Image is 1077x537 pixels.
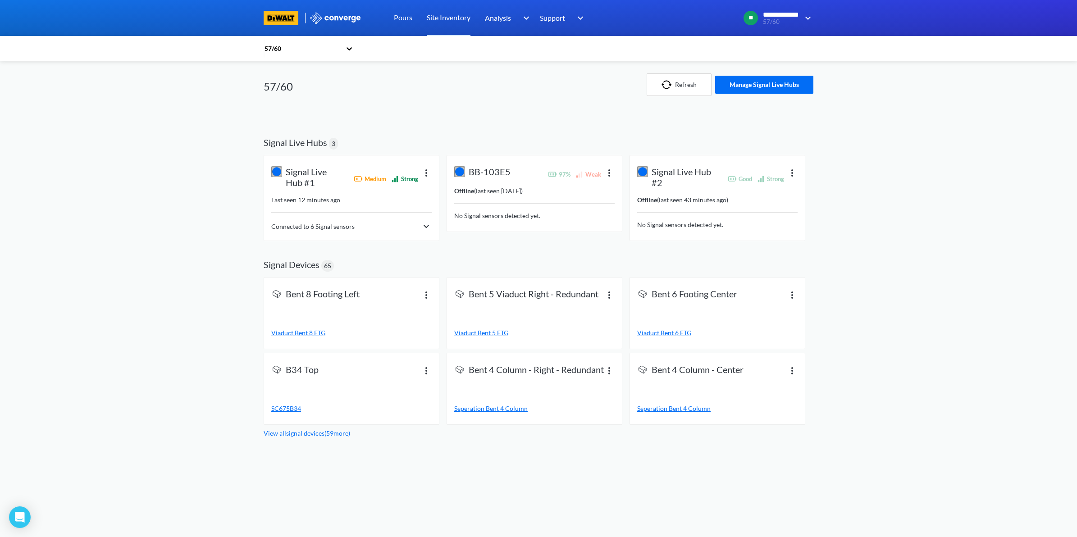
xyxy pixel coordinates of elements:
img: more.svg [421,167,432,178]
img: Battery good [728,174,737,183]
a: View all signal devices ( 59 more) [264,429,350,437]
img: signal-icon.svg [637,288,648,299]
h1: 57/60 [264,79,293,94]
span: Connected to 6 Signal sensors [271,222,355,232]
span: Weak [585,170,601,179]
img: Network connectivity strong [757,174,765,183]
span: No Signal sensors detected yet. [637,221,723,228]
span: Signal Live Hub #1 [286,166,345,188]
span: Viaduct Bent 8 FTG [271,329,325,337]
img: Battery strong [548,170,557,179]
img: signal-icon.svg [637,364,648,375]
span: Seperation Bent 4 Column [637,405,711,412]
span: 57/60 [763,18,799,25]
a: branding logo [264,11,309,25]
span: Signal Live Hub #2 [652,166,719,188]
span: SC675B34 [271,405,301,412]
span: Support [540,12,565,23]
img: chevron-right.svg [421,221,432,232]
img: logo_ewhite.svg [309,12,361,24]
span: Viaduct Bent 5 FTG [454,329,508,337]
span: 97% [559,170,570,179]
a: Viaduct Bent 6 FTG [637,328,798,338]
img: more.svg [421,289,432,300]
div: 57/60 [264,44,341,54]
span: No Signal sensors detected yet. [454,212,540,219]
img: Network connectivity weak [575,170,584,178]
button: Manage Signal Live Hubs [715,76,813,94]
img: more.svg [604,365,615,376]
span: ( last seen [DATE] ) [454,187,523,195]
a: Seperation Bent 4 Column [637,404,798,414]
img: Network connectivity strong [391,174,399,183]
span: Analysis [485,12,511,23]
span: ( last seen 43 minutes ago ) [637,196,728,204]
span: Seperation Bent 4 Column [454,405,528,412]
span: 3 [332,139,335,149]
button: Refresh [647,73,712,96]
span: Bent 6 Footing Center [652,288,737,301]
img: signal-icon.svg [454,288,465,299]
img: more.svg [787,167,798,178]
a: Viaduct Bent 8 FTG [271,328,432,338]
img: live-hub.svg [637,166,648,177]
a: Viaduct Bent 5 FTG [454,328,615,338]
img: branding logo [264,11,298,25]
strong: Offline [637,196,657,204]
img: downArrow.svg [799,13,813,23]
img: more.svg [604,167,615,178]
span: B34 Top [286,364,319,377]
span: Bent 8 Footing Left [286,288,360,301]
h2: Signal Devices [264,259,319,270]
img: downArrow.svg [571,13,586,23]
img: icon-refresh.svg [662,80,675,89]
img: more.svg [787,289,798,300]
span: BB-103E5 [469,166,511,179]
span: Bent 4 Column - Right - Redundant [469,364,604,377]
div: Open Intercom Messenger [9,506,31,528]
span: Bent 5 Viaduct Right - Redundant [469,288,598,301]
img: more.svg [421,365,432,376]
img: live-hub.svg [271,166,282,177]
span: Last seen 12 minutes ago [271,196,340,204]
span: 65 [324,261,331,271]
h2: Signal Live Hubs [264,137,327,148]
span: Good [739,174,752,183]
img: live-hub.svg [454,166,465,177]
img: signal-icon.svg [271,288,282,299]
a: Seperation Bent 4 Column [454,404,615,414]
img: signal-icon.svg [454,364,465,375]
span: Strong [767,174,784,183]
span: Medium [365,174,386,183]
span: Viaduct Bent 6 FTG [637,329,691,337]
strong: Offline [454,187,474,195]
img: downArrow.svg [517,13,532,23]
img: more.svg [604,289,615,300]
span: Bent 4 Column - Center [652,364,744,377]
a: SC675B34 [271,404,432,414]
img: signal-icon.svg [271,364,282,375]
img: more.svg [787,365,798,376]
span: Strong [401,174,418,183]
img: Battery medium [354,174,363,183]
